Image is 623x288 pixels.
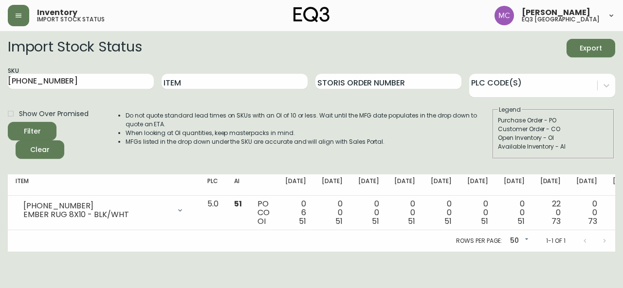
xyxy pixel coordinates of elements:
th: [DATE] [423,174,459,196]
th: PLC [200,174,226,196]
div: 0 0 [504,200,525,226]
span: 51 [299,216,306,227]
th: [DATE] [314,174,350,196]
div: Customer Order - CO [498,125,609,134]
div: Available Inventory - AI [498,142,609,151]
h5: import stock status [37,17,105,22]
button: Clear [16,140,64,159]
th: [DATE] [459,174,496,196]
button: Export [567,39,615,57]
div: 0 6 [285,200,306,226]
div: Open Inventory - OI [498,134,609,142]
div: 0 0 [394,200,415,226]
div: 0 0 [431,200,452,226]
li: MFGs listed in the drop down under the SKU are accurate and will align with Sales Portal. [126,137,492,146]
p: 1-1 of 1 [546,237,566,245]
span: OI [257,216,266,227]
img: logo [293,7,330,22]
p: Rows per page: [456,237,502,245]
span: 51 [444,216,452,227]
div: 0 0 [467,200,488,226]
button: Filter [8,122,56,140]
th: [DATE] [496,174,532,196]
span: 73 [588,216,597,227]
span: 51 [372,216,379,227]
th: [DATE] [532,174,569,196]
div: 22 0 [540,200,561,226]
span: 51 [234,198,242,209]
span: Inventory [37,9,77,17]
span: [PERSON_NAME] [522,9,590,17]
span: Show Over Promised [19,109,89,119]
td: 5.0 [200,196,226,230]
div: 0 0 [322,200,343,226]
span: Clear [23,144,56,156]
span: 51 [481,216,488,227]
th: [DATE] [277,174,314,196]
th: AI [226,174,250,196]
h2: Import Stock Status [8,39,142,57]
div: [PHONE_NUMBER]EMBER RUG 8X10 - BLK/WHT [16,200,192,221]
div: 0 0 [576,200,597,226]
li: Do not quote standard lead times on SKUs with an OI of 10 or less. Wait until the MFG date popula... [126,111,492,129]
div: PO CO [257,200,270,226]
div: Purchase Order - PO [498,116,609,125]
legend: Legend [498,105,522,114]
span: 51 [408,216,415,227]
span: 51 [517,216,525,227]
th: Item [8,174,200,196]
div: Filter [24,125,41,137]
div: 0 0 [358,200,379,226]
h5: eq3 [GEOGRAPHIC_DATA] [522,17,600,22]
div: EMBER RUG 8X10 - BLK/WHT [23,210,170,219]
th: [DATE] [568,174,605,196]
span: 51 [335,216,343,227]
div: 50 [506,233,531,249]
div: [PHONE_NUMBER] [23,202,170,210]
li: When looking at OI quantities, keep masterpacks in mind. [126,129,492,137]
img: 6dbdb61c5655a9a555815750a11666cc [495,6,514,25]
span: Export [574,42,607,54]
span: 73 [551,216,561,227]
th: [DATE] [386,174,423,196]
th: [DATE] [350,174,387,196]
